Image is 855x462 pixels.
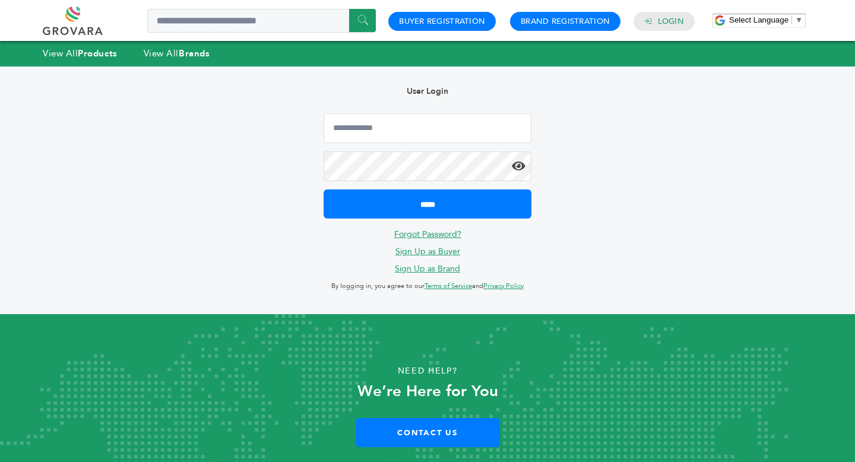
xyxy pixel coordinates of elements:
input: Password [324,151,531,181]
a: Privacy Policy [483,281,524,290]
a: Terms of Service [425,281,472,290]
strong: Products [78,48,117,59]
a: View AllProducts [43,48,118,59]
a: Forgot Password? [394,229,461,240]
a: Login [658,16,684,27]
span: Select Language [729,15,788,24]
p: By logging in, you agree to our and [324,279,531,293]
a: Brand Registration [521,16,610,27]
strong: Brands [179,48,210,59]
a: Sign Up as Buyer [395,246,460,257]
p: Need Help? [43,362,812,380]
input: Search a product or brand... [147,9,376,33]
input: Email Address [324,113,531,143]
b: User Login [407,86,448,97]
strong: We’re Here for You [357,381,498,402]
a: Buyer Registration [399,16,485,27]
a: Sign Up as Brand [395,263,460,274]
span: ▼ [795,15,803,24]
a: View AllBrands [144,48,210,59]
a: Contact Us [356,418,500,447]
a: Select Language​ [729,15,803,24]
